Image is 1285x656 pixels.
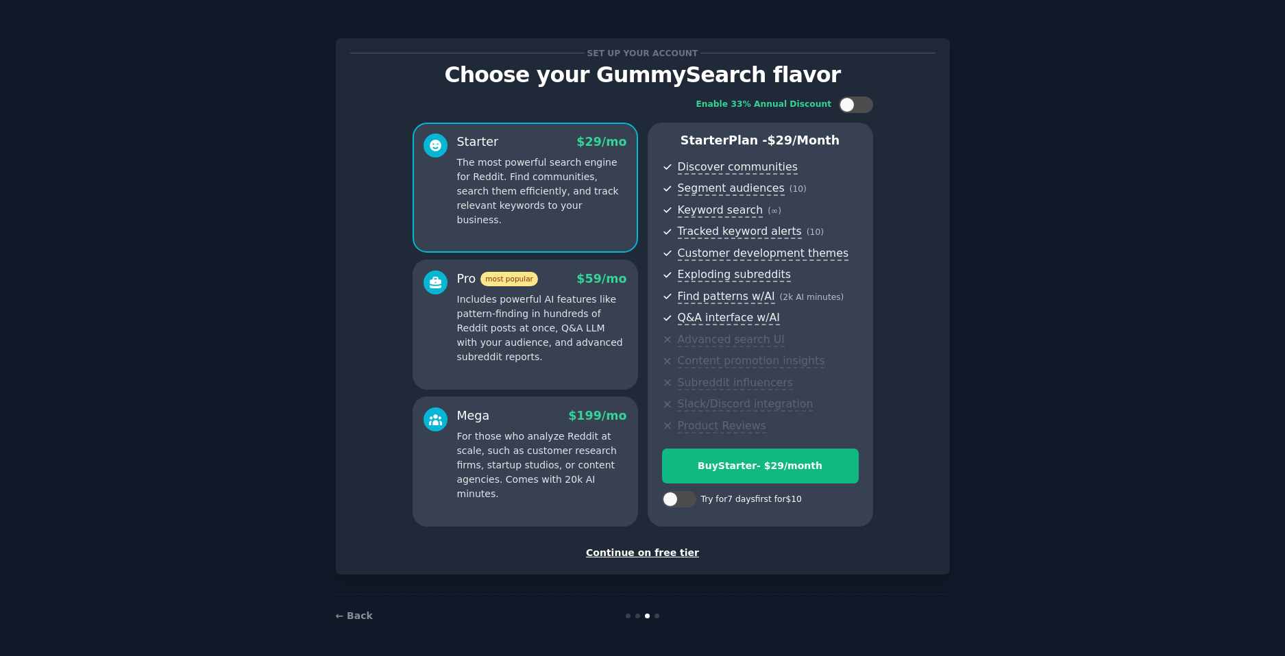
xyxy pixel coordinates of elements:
div: Starter [457,134,499,151]
span: Keyword search [678,203,763,218]
div: Mega [457,407,490,425]
div: Enable 33% Annual Discount [696,99,832,111]
span: most popular [480,272,538,286]
span: $ 29 /month [768,134,840,147]
div: Try for 7 days first for $10 [701,494,802,506]
span: Q&A interface w/AI [678,311,780,325]
div: Continue on free tier [350,546,935,560]
span: $ 59 /mo [576,272,626,286]
button: BuyStarter- $29/month [662,449,859,483]
span: ( 10 ) [807,227,824,237]
span: Segment audiences [678,181,785,196]
p: Choose your GummySearch flavor [350,63,935,87]
span: Advanced search UI [678,333,785,347]
span: $ 29 /mo [576,135,626,149]
p: Includes powerful AI features like pattern-finding in hundreds of Reddit posts at once, Q&A LLM w... [457,292,627,364]
span: Customer development themes [678,247,849,261]
span: Discover communities [678,160,798,175]
span: Set up your account [585,46,700,60]
span: Product Reviews [678,419,766,433]
span: Find patterns w/AI [678,290,775,304]
span: Content promotion insights [678,354,825,368]
p: For those who analyze Reddit at scale, such as customer research firms, startup studios, or conte... [457,429,627,501]
span: Tracked keyword alerts [678,225,802,239]
span: $ 199 /mo [568,409,626,422]
div: Buy Starter - $ 29 /month [663,459,858,473]
span: Slack/Discord integration [678,397,813,412]
p: The most powerful search engine for Reddit. Find communities, search them efficiently, and track ... [457,155,627,227]
span: ( ∞ ) [768,206,781,216]
p: Starter Plan - [662,132,859,149]
a: ← Back [336,610,373,621]
span: Exploding subreddits [678,268,791,282]
span: ( 2k AI minutes ) [780,292,844,302]
div: Pro [457,270,538,288]
span: Subreddit influencers [678,376,793,390]
span: ( 10 ) [790,184,807,194]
